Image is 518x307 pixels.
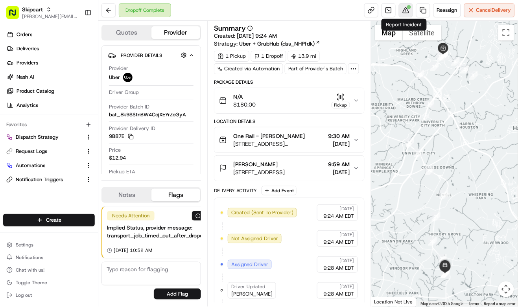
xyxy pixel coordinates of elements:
button: CancelDelivery [464,3,515,17]
span: Settings [16,242,33,248]
span: • [65,122,68,128]
span: API Documentation [74,176,126,184]
span: [PERSON_NAME] [233,160,278,168]
button: [PERSON_NAME][EMAIL_ADDRESS][DOMAIN_NAME] [22,13,78,20]
img: Google [373,296,399,307]
button: Show street map [375,25,403,40]
span: 9:28 AM EDT [324,290,354,298]
span: Price [109,147,121,154]
div: 2 [461,65,470,74]
button: Provider Details [108,49,194,62]
a: Uber + GrubHub (dss_NHPfdk) [239,40,321,48]
a: Product Catalog [3,85,98,97]
span: Cancel Delivery [476,7,511,14]
div: 19 [425,166,434,175]
button: Quotes [102,26,151,39]
button: Create [3,214,95,226]
span: [DATE] [340,257,354,264]
span: Reassign [437,7,457,14]
a: Nash AI [3,71,98,83]
span: Created (Sent To Provider) [231,209,293,216]
div: Start new chat [35,75,129,83]
span: • [65,143,68,149]
span: Uber [109,74,120,81]
div: 13.9 mi [288,51,320,62]
button: Provider [151,26,201,39]
img: 1736555255976-a54dd68f-1ca7-489b-9aae-adbdc363a1c4 [8,75,22,89]
div: Package Details [214,79,364,85]
span: Request Logs [16,148,47,155]
span: 9:24 AM EDT [324,239,354,246]
span: [STREET_ADDRESS] [233,168,285,176]
span: Map data ©2025 Google [421,301,464,306]
button: Notifications [3,252,95,263]
h3: Summary [214,25,246,32]
span: [DATE] 9:24 AM [237,32,277,39]
span: Created: [214,32,277,40]
span: Pylon [78,195,95,201]
span: Pickup ETA [109,168,135,175]
a: 💻API Documentation [63,173,129,187]
span: [STREET_ADDRESS][PERSON_NAME] [233,140,325,148]
span: [DATE] [340,206,354,212]
button: Notification Triggers [3,173,95,186]
button: Settings [3,239,95,250]
span: [DATE] [70,122,86,128]
button: Skipcart [22,6,43,13]
div: 23 [438,254,447,263]
a: Deliveries [3,42,98,55]
a: Open this area in Google Maps (opens a new window) [373,296,399,307]
span: 9:59 AM [328,160,350,168]
button: See all [122,101,143,110]
div: Location Details [214,118,364,125]
span: Uber + GrubHub (dss_NHPfdk) [239,40,315,48]
span: Analytics [17,102,38,109]
div: 15 [416,70,424,79]
div: Location Not Live [371,297,417,307]
span: Knowledge Base [16,176,60,184]
span: 9:30 AM [328,132,350,140]
div: Needs Attention [107,211,155,221]
button: Log out [3,290,95,301]
div: 1 Pickup [214,51,249,62]
span: One Rail - [PERSON_NAME] [233,132,305,140]
span: 9:24 AM EDT [324,213,354,220]
div: 📗 [8,176,14,183]
button: N/A$180.00Pickup [214,88,364,113]
input: Clear [20,51,130,59]
img: Nash [8,8,24,24]
span: [PERSON_NAME] [231,290,273,298]
span: Product Catalog [17,88,54,95]
span: [PERSON_NAME] [24,122,64,128]
div: Report Incident [382,19,427,31]
button: Map camera controls [498,281,514,297]
a: Analytics [3,99,98,112]
span: 9:28 AM EDT [324,265,354,272]
button: Dispatch Strategy [3,131,95,143]
span: $180.00 [233,101,256,108]
span: Chat with us! [16,267,44,273]
img: Brittany Newman [8,114,20,127]
div: Past conversations [8,102,53,108]
button: Skipcart[PERSON_NAME][EMAIL_ADDRESS][DOMAIN_NAME] [3,3,81,22]
a: Terms (opens in new tab) [468,301,479,306]
span: Assigned Driver [231,261,268,268]
a: Notification Triggers [6,176,82,183]
div: Delivery Activity [214,188,257,194]
span: [PERSON_NAME] [24,143,64,149]
span: Driver Updated [231,283,265,290]
div: 22 [428,237,437,246]
span: Nash AI [17,74,34,81]
div: Favorites [3,118,95,131]
button: Show satellite imagery [403,25,442,40]
span: bat_8k9SStnBW4CojXEYrZoGyA [109,111,186,118]
img: uber-new-logo.jpeg [123,73,133,82]
button: Add Event [262,186,297,195]
span: Driver Group [109,89,139,96]
button: Reassign [433,3,461,17]
span: Orders [17,31,32,38]
button: Start new chat [134,77,143,87]
div: Created via Automation [214,63,283,74]
span: Provider [109,65,128,72]
button: Pickup [332,93,350,108]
